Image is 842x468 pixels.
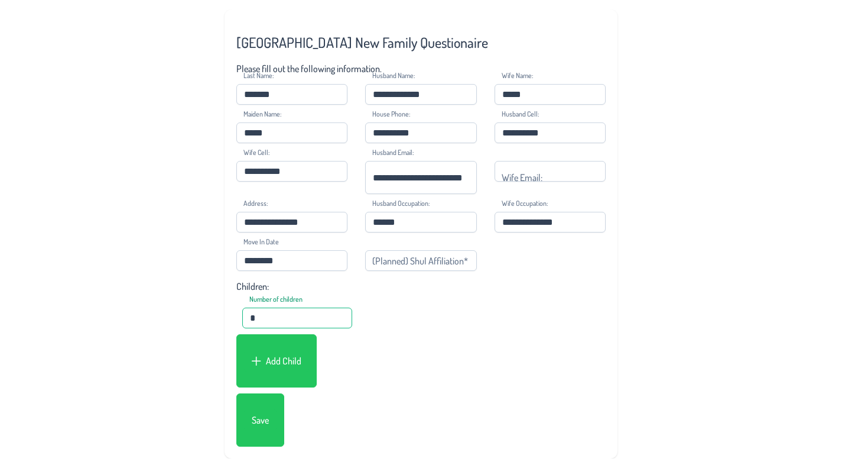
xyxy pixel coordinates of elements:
p: Children: [236,280,606,292]
h2: [GEOGRAPHIC_DATA] New Family Questionaire [236,33,606,51]
button: Save [244,409,277,431]
p: Please fill out the following information. [236,63,606,75]
span: Add Child [266,355,301,367]
button: Add Child [244,350,309,372]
